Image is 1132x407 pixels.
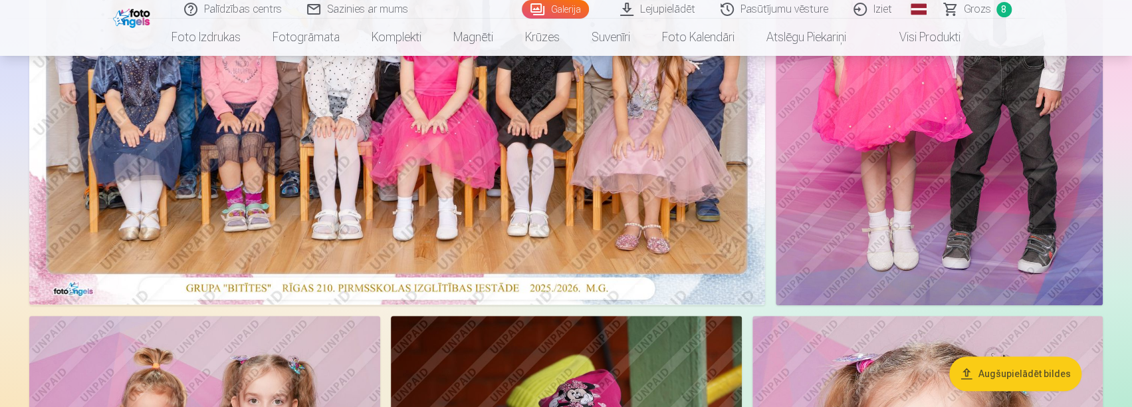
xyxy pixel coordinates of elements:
a: Visi produkti [862,19,976,56]
a: Krūzes [509,19,576,56]
a: Magnēti [437,19,509,56]
img: /fa1 [113,5,154,28]
span: Grozs [964,1,991,17]
a: Foto kalendāri [646,19,750,56]
a: Foto izdrukas [156,19,257,56]
a: Atslēgu piekariņi [750,19,862,56]
a: Fotogrāmata [257,19,356,56]
span: 8 [996,2,1012,17]
button: Augšupielādēt bildes [949,356,1081,391]
a: Komplekti [356,19,437,56]
a: Suvenīri [576,19,646,56]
